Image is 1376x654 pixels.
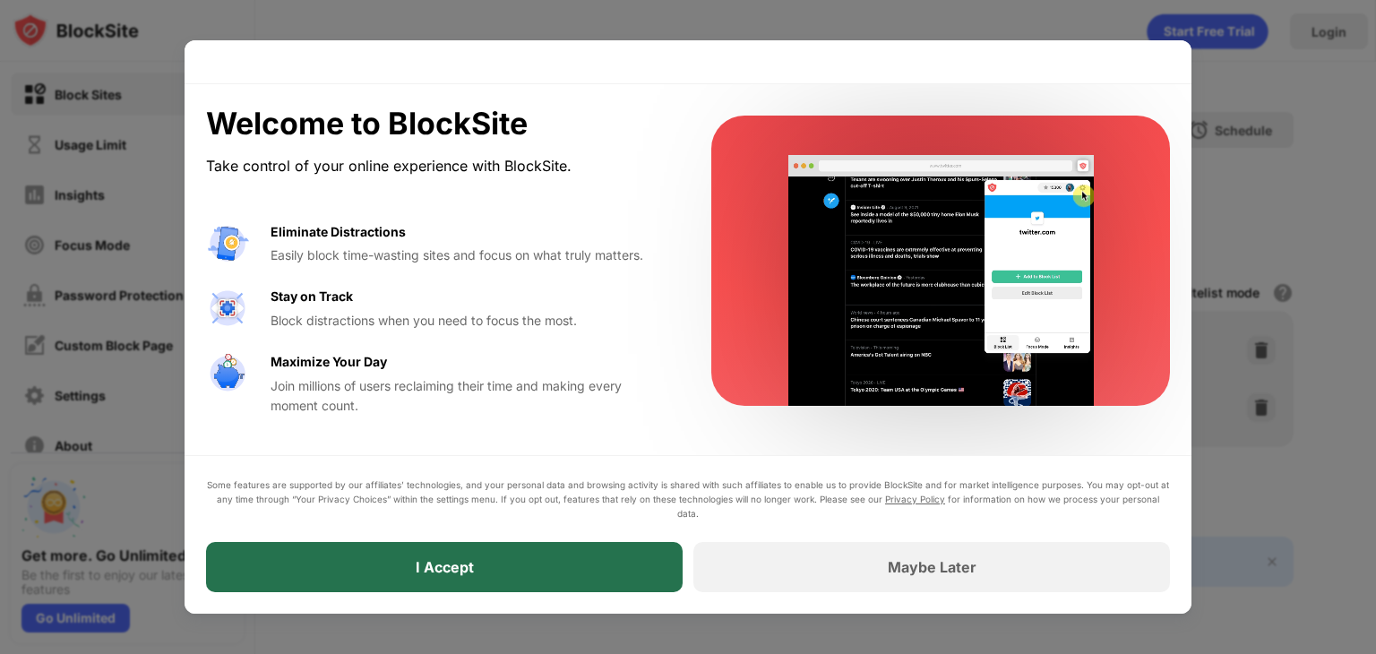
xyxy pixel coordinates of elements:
[271,245,668,265] div: Easily block time-wasting sites and focus on what truly matters.
[885,494,945,504] a: Privacy Policy
[271,287,353,306] div: Stay on Track
[206,222,249,265] img: value-avoid-distractions.svg
[206,478,1170,521] div: Some features are supported by our affiliates’ technologies, and your personal data and browsing ...
[206,287,249,330] img: value-focus.svg
[416,558,474,576] div: I Accept
[888,558,976,576] div: Maybe Later
[206,352,249,395] img: value-safe-time.svg
[271,311,668,331] div: Block distractions when you need to focus the most.
[206,106,668,142] div: Welcome to BlockSite
[271,222,406,242] div: Eliminate Distractions
[271,352,387,372] div: Maximize Your Day
[206,153,668,179] div: Take control of your online experience with BlockSite.
[271,376,668,417] div: Join millions of users reclaiming their time and making every moment count.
